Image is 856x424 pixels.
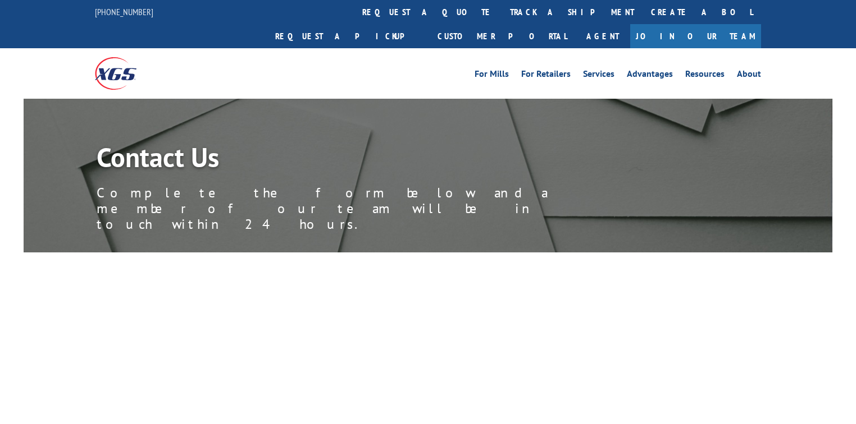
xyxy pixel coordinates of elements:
[583,70,614,82] a: Services
[429,24,575,48] a: Customer Portal
[737,70,761,82] a: About
[95,6,153,17] a: [PHONE_NUMBER]
[97,185,602,232] p: Complete the form below and a member of our team will be in touch within 24 hours.
[685,70,725,82] a: Resources
[267,24,429,48] a: Request a pickup
[521,70,571,82] a: For Retailers
[630,24,761,48] a: Join Our Team
[97,144,602,176] h1: Contact Us
[475,70,509,82] a: For Mills
[575,24,630,48] a: Agent
[627,70,673,82] a: Advantages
